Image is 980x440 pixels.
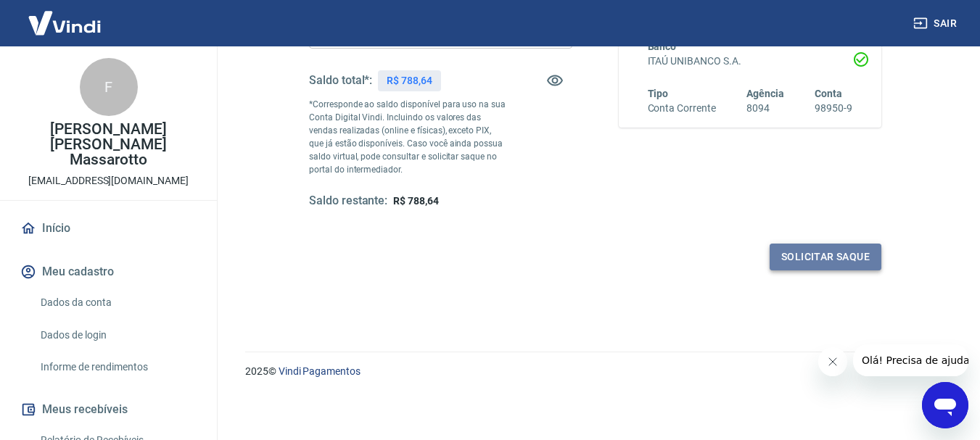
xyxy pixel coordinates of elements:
[35,320,199,350] a: Dados de login
[35,352,199,382] a: Informe de rendimentos
[770,244,881,270] button: Solicitar saque
[17,212,199,244] a: Início
[245,364,945,379] p: 2025 ©
[648,101,716,116] h6: Conta Corrente
[815,88,842,99] span: Conta
[387,73,432,88] p: R$ 788,64
[648,88,669,99] span: Tipo
[853,344,968,376] iframe: Mensagem da empresa
[922,382,968,428] iframe: Botão para abrir a janela de mensagens
[17,1,112,45] img: Vindi
[910,10,963,37] button: Sair
[309,194,387,209] h5: Saldo restante:
[17,394,199,426] button: Meus recebíveis
[746,88,784,99] span: Agência
[309,73,372,88] h5: Saldo total*:
[648,54,853,69] h6: ITAÚ UNIBANCO S.A.
[80,58,138,116] div: F
[12,122,205,167] p: [PERSON_NAME] [PERSON_NAME] Massarotto
[35,288,199,317] a: Dados da conta
[746,101,784,116] h6: 8094
[9,10,122,22] span: Olá! Precisa de ajuda?
[393,195,439,207] span: R$ 788,64
[818,347,847,376] iframe: Fechar mensagem
[815,101,852,116] h6: 98950-9
[17,256,199,288] button: Meu cadastro
[28,173,189,188] p: [EMAIL_ADDRESS][DOMAIN_NAME]
[309,98,506,176] p: *Corresponde ao saldo disponível para uso na sua Conta Digital Vindi. Incluindo os valores das ve...
[648,41,677,52] span: Banco
[279,365,361,377] a: Vindi Pagamentos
